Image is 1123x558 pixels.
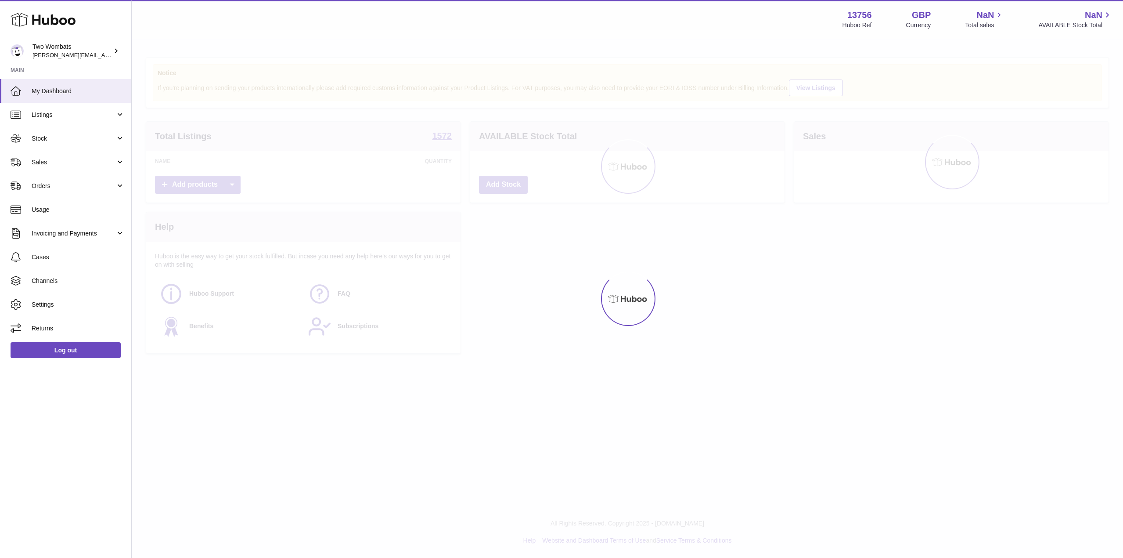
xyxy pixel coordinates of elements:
[11,342,121,358] a: Log out
[976,9,994,21] span: NaN
[32,324,125,333] span: Returns
[1038,9,1112,29] a: NaN AVAILABLE Stock Total
[32,87,125,95] span: My Dashboard
[11,44,24,58] img: philip.carroll@twowombats.com
[842,21,872,29] div: Huboo Ref
[32,206,125,214] span: Usage
[1085,9,1102,21] span: NaN
[32,182,115,190] span: Orders
[906,21,931,29] div: Currency
[32,51,223,58] span: [PERSON_NAME][EMAIL_ADDRESS][PERSON_NAME][DOMAIN_NAME]
[32,229,115,238] span: Invoicing and Payments
[912,9,931,21] strong: GBP
[32,277,125,285] span: Channels
[32,253,125,261] span: Cases
[847,9,872,21] strong: 13756
[32,301,125,309] span: Settings
[32,43,112,59] div: Two Wombats
[1038,21,1112,29] span: AVAILABLE Stock Total
[32,158,115,167] span: Sales
[965,21,1004,29] span: Total sales
[32,111,115,119] span: Listings
[32,134,115,143] span: Stock
[965,9,1004,29] a: NaN Total sales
